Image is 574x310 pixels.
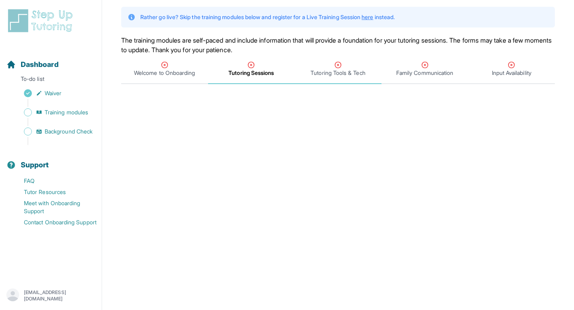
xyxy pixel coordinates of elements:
p: Rather go live? Skip the training modules below and register for a Live Training Session instead. [140,13,395,21]
span: Tutoring Sessions [228,69,274,77]
span: Tutoring Tools & Tech [311,69,365,77]
span: Background Check [45,128,92,135]
button: Support [3,147,98,174]
a: FAQ [6,175,102,186]
span: Support [21,159,49,171]
a: Background Check [6,126,102,137]
p: The training modules are self-paced and include information that will provide a foundation for yo... [121,35,555,55]
img: logo [6,8,77,33]
span: Training modules [45,108,88,116]
a: Meet with Onboarding Support [6,198,102,217]
a: here [362,14,373,20]
span: Family Communication [396,69,453,77]
p: To-do list [3,75,98,86]
span: Welcome to Onboarding [134,69,195,77]
button: [EMAIL_ADDRESS][DOMAIN_NAME] [6,288,95,303]
span: Dashboard [21,59,59,70]
span: Input Availability [492,69,531,77]
a: Tutor Resources [6,186,102,198]
a: Contact Onboarding Support [6,217,102,228]
button: Dashboard [3,46,98,73]
nav: Tabs [121,55,555,84]
a: Training modules [6,107,102,118]
a: Dashboard [6,59,59,70]
a: Waiver [6,88,102,99]
p: [EMAIL_ADDRESS][DOMAIN_NAME] [24,289,95,302]
span: Waiver [45,89,61,97]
